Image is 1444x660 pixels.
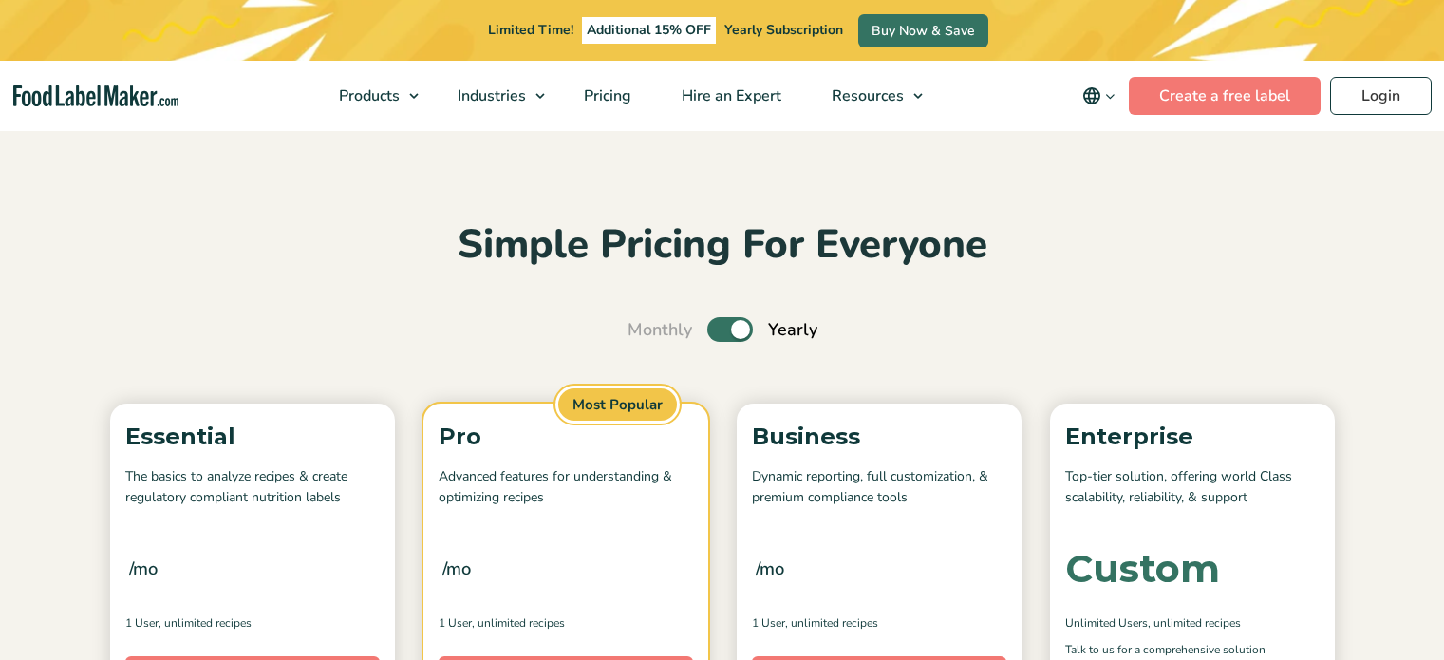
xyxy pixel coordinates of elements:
[756,556,784,582] span: /mo
[452,85,528,106] span: Industries
[1065,419,1320,455] p: Enterprise
[433,61,554,131] a: Industries
[559,61,652,131] a: Pricing
[752,419,1006,455] p: Business
[752,466,1006,509] p: Dynamic reporting, full customization, & premium compliance tools
[768,317,817,343] span: Yearly
[628,317,692,343] span: Monthly
[826,85,906,106] span: Resources
[858,14,988,47] a: Buy Now & Save
[1065,550,1220,588] div: Custom
[314,61,428,131] a: Products
[1065,614,1148,632] span: Unlimited Users
[582,17,716,44] span: Additional 15% OFF
[657,61,802,131] a: Hire an Expert
[439,466,693,509] p: Advanced features for understanding & optimizing recipes
[807,61,932,131] a: Resources
[555,386,680,424] span: Most Popular
[707,317,753,342] label: Toggle
[752,614,785,632] span: 1 User
[1129,77,1321,115] a: Create a free label
[724,21,843,39] span: Yearly Subscription
[1065,466,1320,509] p: Top-tier solution, offering world Class scalability, reliability, & support
[333,85,402,106] span: Products
[676,85,783,106] span: Hire an Expert
[578,85,633,106] span: Pricing
[442,556,471,582] span: /mo
[439,614,472,632] span: 1 User
[1330,77,1432,115] a: Login
[488,21,573,39] span: Limited Time!
[125,419,380,455] p: Essential
[472,614,565,632] span: , Unlimited Recipes
[125,614,159,632] span: 1 User
[159,614,252,632] span: , Unlimited Recipes
[101,219,1344,272] h2: Simple Pricing For Everyone
[785,614,878,632] span: , Unlimited Recipes
[129,556,158,582] span: /mo
[125,466,380,509] p: The basics to analyze recipes & create regulatory compliant nutrition labels
[1148,614,1241,632] span: , Unlimited Recipes
[439,419,693,455] p: Pro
